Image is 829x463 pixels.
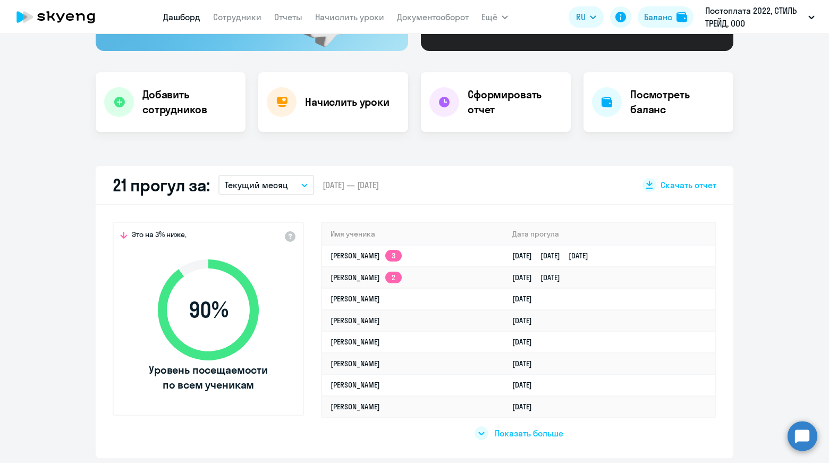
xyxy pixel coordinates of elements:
a: Отчеты [274,12,302,22]
h2: 21 прогул за: [113,174,210,196]
a: [DATE][DATE][DATE] [512,251,597,260]
a: Дашборд [163,12,200,22]
p: Текущий месяц [225,179,288,191]
a: [PERSON_NAME] [331,294,380,304]
a: [DATE] [512,294,540,304]
span: 90 % [147,297,269,323]
span: RU [576,11,586,23]
span: Уровень посещаемости по всем ученикам [147,363,269,392]
h4: Сформировать отчет [468,87,562,117]
button: Текущий месяц [218,175,314,195]
a: Начислить уроки [315,12,384,22]
a: [PERSON_NAME]2 [331,273,402,282]
a: [PERSON_NAME] [331,402,380,411]
div: Баланс [644,11,672,23]
a: [DATE] [512,359,540,368]
h4: Добавить сотрудников [142,87,237,117]
a: Сотрудники [213,12,261,22]
a: [PERSON_NAME]3 [331,251,402,260]
th: Имя ученика [322,223,504,245]
p: Постоплата 2022, СТИЛЬ ТРЕЙД, ООО [705,4,804,30]
span: Скачать отчет [661,179,716,191]
a: [PERSON_NAME] [331,380,380,390]
button: Ещё [481,6,508,28]
span: Показать больше [495,427,563,439]
a: [DATE] [512,380,540,390]
app-skyeng-badge: 2 [385,272,402,283]
h4: Посмотреть баланс [630,87,725,117]
a: [DATE] [512,316,540,325]
img: balance [676,12,687,22]
button: Постоплата 2022, СТИЛЬ ТРЕЙД, ООО [700,4,820,30]
a: [DATE] [512,337,540,347]
a: [PERSON_NAME] [331,337,380,347]
span: [DATE] — [DATE] [323,179,379,191]
a: [PERSON_NAME] [331,359,380,368]
span: Ещё [481,11,497,23]
a: [DATE][DATE] [512,273,569,282]
app-skyeng-badge: 3 [385,250,402,262]
a: [PERSON_NAME] [331,316,380,325]
a: [DATE] [512,402,540,411]
a: Документооборот [397,12,469,22]
th: Дата прогула [504,223,715,245]
button: RU [569,6,604,28]
span: Это на 3% ниже, [132,230,187,242]
h4: Начислить уроки [305,95,390,110]
button: Балансbalance [638,6,693,28]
